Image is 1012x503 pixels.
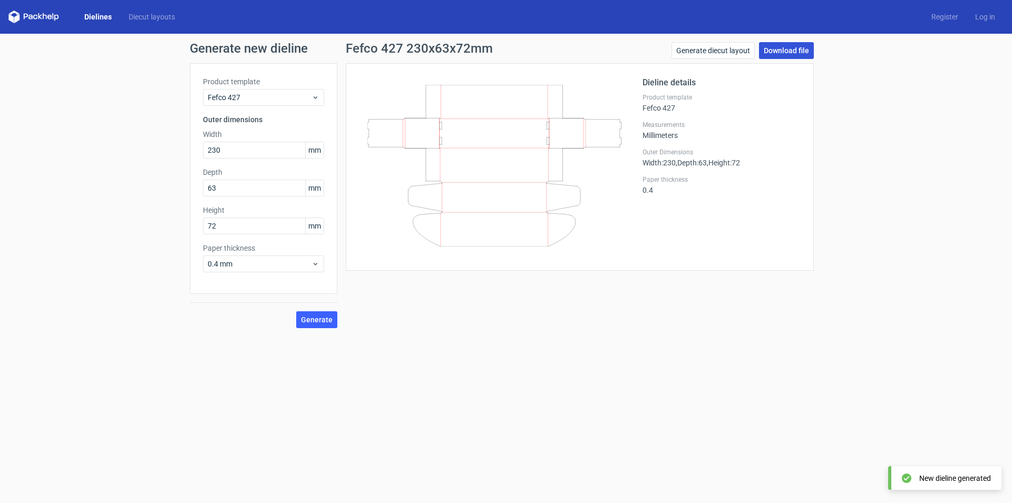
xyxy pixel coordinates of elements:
[190,42,822,55] h1: Generate new dieline
[643,175,801,184] label: Paper thickness
[707,159,740,167] span: , Height : 72
[923,12,967,22] a: Register
[759,42,814,59] a: Download file
[676,159,707,167] span: , Depth : 63
[203,76,324,87] label: Product template
[203,243,324,253] label: Paper thickness
[643,76,801,89] h2: Dieline details
[643,93,801,102] label: Product template
[346,42,493,55] h1: Fefco 427 230x63x72mm
[643,121,801,140] div: Millimeters
[305,218,324,234] span: mm
[643,175,801,194] div: 0.4
[203,167,324,177] label: Depth
[301,316,333,323] span: Generate
[643,148,801,156] label: Outer Dimensions
[643,93,801,112] div: Fefco 427
[208,259,312,269] span: 0.4 mm
[672,42,755,59] a: Generate diecut layout
[120,12,183,22] a: Diecut layouts
[208,92,312,103] span: Fefco 427
[203,114,324,125] h3: Outer dimensions
[967,12,1004,22] a: Log in
[643,159,676,167] span: Width : 230
[305,142,324,158] span: mm
[203,205,324,215] label: Height
[643,121,801,129] label: Measurements
[919,473,991,484] div: New dieline generated
[296,311,337,328] button: Generate
[203,129,324,140] label: Width
[76,12,120,22] a: Dielines
[305,180,324,196] span: mm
